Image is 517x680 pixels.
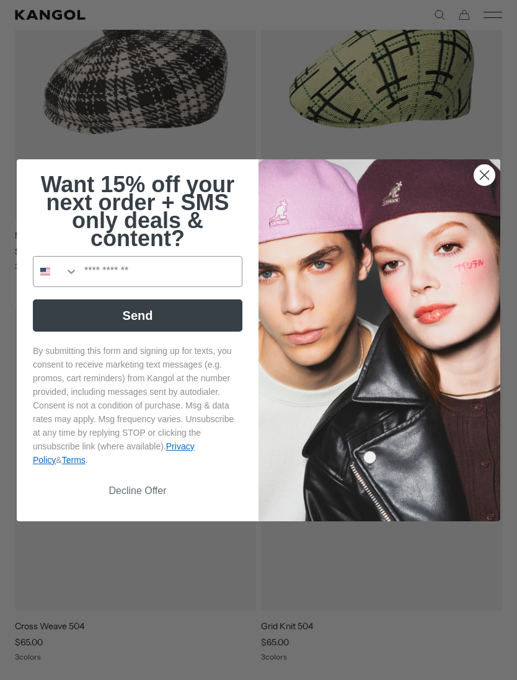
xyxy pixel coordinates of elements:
[40,267,50,276] img: United States
[33,299,242,332] button: Send
[41,172,235,251] span: Want 15% off your next order + SMS only deals & content?
[474,164,495,186] button: Close dialog
[33,344,242,467] p: By submitting this form and signing up for texts, you consent to receive marketing text messages ...
[33,479,242,503] button: Decline Offer
[62,455,86,465] a: Terms
[78,257,242,286] input: Phone Number
[258,159,500,521] img: 4fd34567-b031-494e-b820-426212470989.jpeg
[33,257,78,286] button: Search Countries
